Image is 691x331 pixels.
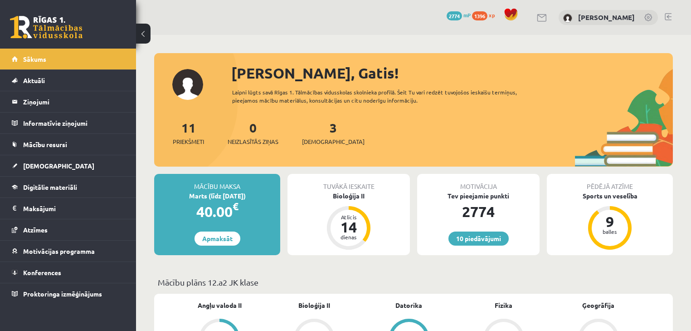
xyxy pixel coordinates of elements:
div: [PERSON_NAME], Gatis! [231,62,673,84]
div: Marts (līdz [DATE]) [154,191,280,201]
a: Informatīvie ziņojumi [12,113,125,133]
legend: Maksājumi [23,198,125,219]
legend: Ziņojumi [23,91,125,112]
div: 2774 [417,201,540,222]
span: Proktoringa izmēģinājums [23,290,102,298]
a: 10 piedāvājumi [448,232,509,246]
span: Sākums [23,55,46,63]
span: Neizlasītās ziņas [228,137,278,146]
div: Atlicis [335,214,362,220]
a: Apmaksāt [195,232,240,246]
div: 9 [596,214,623,229]
div: Tev pieejamie punkti [417,191,540,201]
span: Digitālie materiāli [23,183,77,191]
span: Priekšmeti [173,137,204,146]
div: Motivācija [417,174,540,191]
a: Ziņojumi [12,91,125,112]
a: 0Neizlasītās ziņas [228,119,278,146]
a: Atzīmes [12,219,125,240]
div: Tuvākā ieskaite [287,174,410,191]
a: Aktuāli [12,70,125,91]
a: Sports un veselība 9 balles [547,191,673,251]
a: Angļu valoda II [198,301,242,310]
a: Konferences [12,262,125,283]
a: 3[DEMOGRAPHIC_DATA] [302,119,365,146]
div: dienas [335,234,362,240]
span: 1396 [472,11,487,20]
a: 2774 mP [447,11,471,19]
a: Motivācijas programma [12,241,125,262]
a: Datorika [395,301,422,310]
span: [DEMOGRAPHIC_DATA] [23,162,94,170]
a: [PERSON_NAME] [578,13,635,22]
div: 14 [335,220,362,234]
div: Bioloģija II [287,191,410,201]
div: balles [596,229,623,234]
span: xp [489,11,495,19]
a: Maksājumi [12,198,125,219]
span: Mācību resursi [23,140,67,148]
span: Konferences [23,268,61,277]
a: Proktoringa izmēģinājums [12,283,125,304]
a: Fizika [495,301,512,310]
span: Aktuāli [23,76,45,84]
div: Laipni lūgts savā Rīgas 1. Tālmācības vidusskolas skolnieka profilā. Šeit Tu vari redzēt tuvojošo... [232,88,543,104]
div: Pēdējā atzīme [547,174,673,191]
a: 11Priekšmeti [173,119,204,146]
div: Mācību maksa [154,174,280,191]
div: Sports un veselība [547,191,673,201]
div: 40.00 [154,201,280,222]
a: Bioloģija II [298,301,330,310]
a: Sākums [12,49,125,69]
span: [DEMOGRAPHIC_DATA] [302,137,365,146]
a: Digitālie materiāli [12,177,125,198]
img: Gatis Pormalis [563,14,572,23]
span: € [233,200,238,213]
a: Rīgas 1. Tālmācības vidusskola [10,16,83,39]
a: Bioloģija II Atlicis 14 dienas [287,191,410,251]
span: Atzīmes [23,226,48,234]
span: mP [463,11,471,19]
legend: Informatīvie ziņojumi [23,113,125,133]
span: 2774 [447,11,462,20]
span: Motivācijas programma [23,247,95,255]
a: 1396 xp [472,11,499,19]
a: Mācību resursi [12,134,125,155]
a: [DEMOGRAPHIC_DATA] [12,155,125,176]
p: Mācību plāns 12.a2 JK klase [158,276,669,288]
a: Ģeogrāfija [582,301,614,310]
